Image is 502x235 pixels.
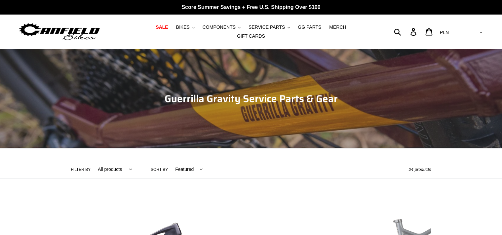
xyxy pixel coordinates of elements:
[165,91,338,106] span: Guerrilla Gravity Service Parts & Gear
[326,23,349,32] a: MERCH
[329,24,346,30] span: MERCH
[409,167,431,172] span: 24 products
[234,32,268,41] a: GIFT CARDS
[298,24,321,30] span: GG PARTS
[203,24,236,30] span: COMPONENTS
[156,24,168,30] span: SALE
[173,23,198,32] button: BIKES
[71,167,91,173] label: Filter by
[237,33,265,39] span: GIFT CARDS
[18,21,101,42] img: Canfield Bikes
[151,167,168,173] label: Sort by
[176,24,190,30] span: BIKES
[249,24,285,30] span: SERVICE PARTS
[245,23,293,32] button: SERVICE PARTS
[398,24,414,39] input: Search
[152,23,171,32] a: SALE
[294,23,325,32] a: GG PARTS
[199,23,244,32] button: COMPONENTS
